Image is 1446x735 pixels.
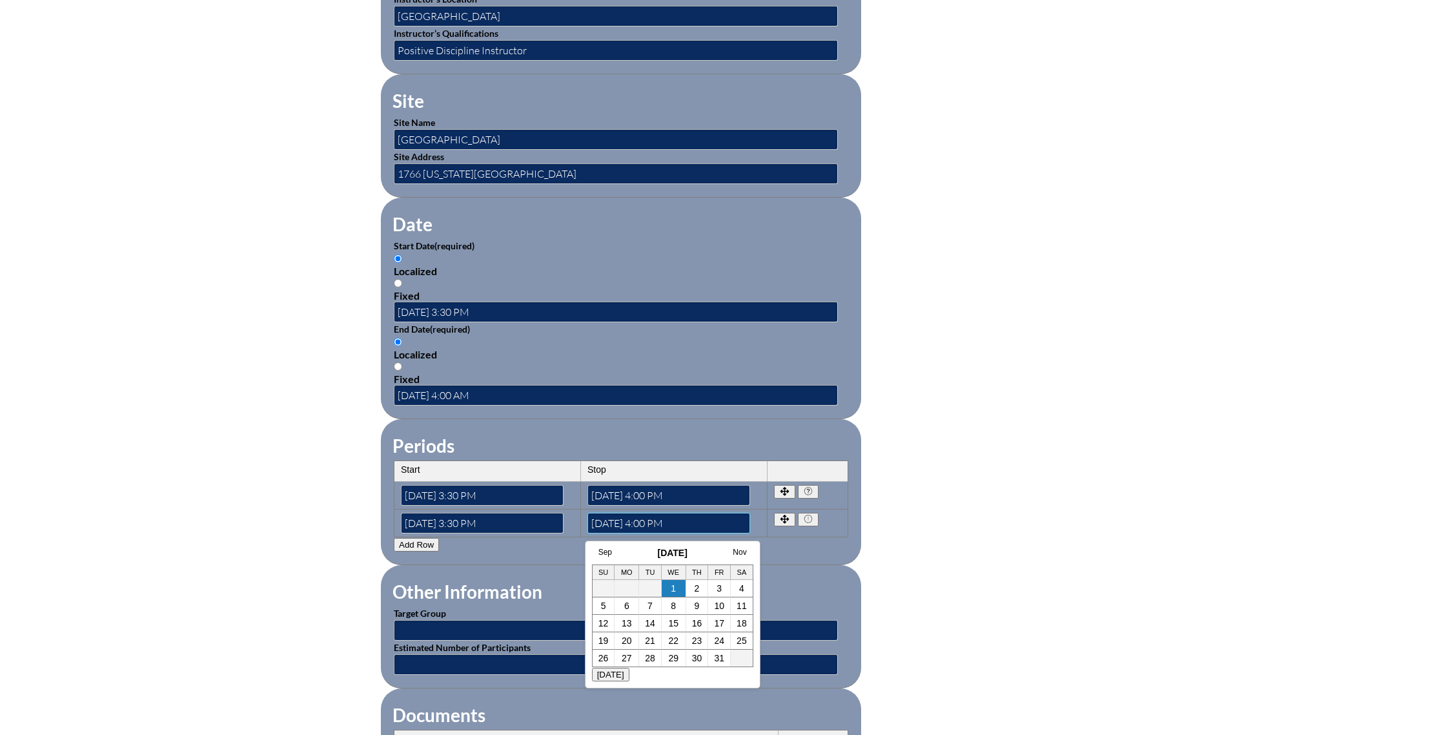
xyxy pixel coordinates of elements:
[430,324,470,335] span: (required)
[394,254,402,263] input: Localized
[737,618,747,628] a: 18
[671,601,676,611] a: 8
[717,583,722,594] a: 3
[394,279,402,287] input: Fixed
[394,117,435,128] label: Site Name
[695,583,700,594] a: 2
[622,618,632,628] a: 13
[394,324,470,335] label: End Date
[714,601,724,611] a: 10
[394,338,402,346] input: Localized
[394,28,498,39] label: Instructor’s Qualifications
[662,565,686,580] th: We
[598,548,612,557] a: Sep
[598,653,609,663] a: 26
[615,565,639,580] th: Mo
[434,240,474,251] span: (required)
[714,636,724,646] a: 24
[394,151,444,162] label: Site Address
[647,601,653,611] a: 7
[803,487,814,497] span: remove row
[731,565,753,580] th: Sa
[394,461,581,482] th: Start
[714,653,724,663] a: 31
[645,653,655,663] a: 28
[391,213,434,235] legend: Date
[733,548,746,557] a: Nov
[692,653,702,663] a: 30
[686,565,709,580] th: Th
[598,618,609,628] a: 12
[394,289,848,302] div: Fixed
[391,704,487,726] legend: Documents
[622,636,632,646] a: 20
[668,636,678,646] a: 22
[714,618,724,628] a: 17
[739,583,744,594] a: 4
[394,608,446,619] label: Target Group
[394,348,848,360] div: Localized
[394,362,402,371] input: Fixed
[692,618,702,628] a: 16
[592,548,753,558] h3: [DATE]
[593,565,615,580] th: Su
[645,636,655,646] a: 21
[394,240,474,251] label: Start Date
[592,668,629,681] button: [DATE]
[668,618,678,628] a: 15
[391,581,544,603] legend: Other Information
[671,583,676,594] a: 1
[668,653,678,663] a: 29
[695,601,700,611] a: 9
[645,618,655,628] a: 14
[394,373,848,385] div: Fixed
[581,461,768,482] th: Stop
[708,565,731,580] th: Fr
[394,538,439,552] button: Add Row
[601,601,606,611] a: 5
[394,642,531,653] label: Estimated Number of Participants
[391,435,456,457] legend: Periods
[622,653,632,663] a: 27
[803,515,814,524] span: remove row
[639,565,662,580] th: Tu
[737,601,747,611] a: 11
[737,636,747,646] a: 25
[598,636,609,646] a: 19
[692,636,702,646] a: 23
[394,265,848,277] div: Localized
[624,601,629,611] a: 6
[391,90,425,112] legend: Site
